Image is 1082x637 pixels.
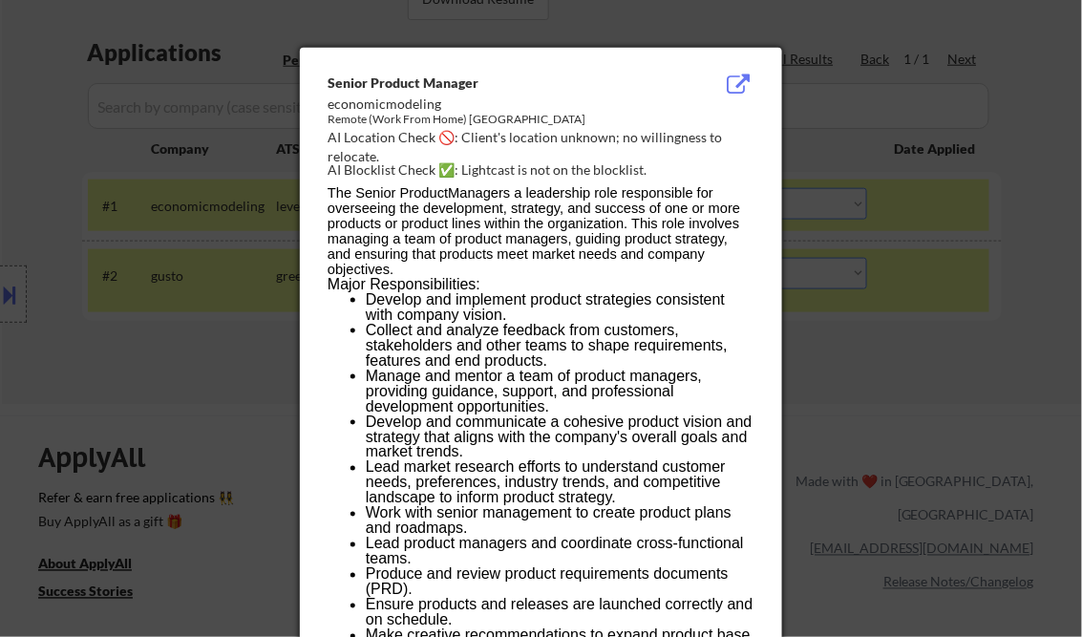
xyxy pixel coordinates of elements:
div: Remote (Work From Home) [GEOGRAPHIC_DATA] [328,112,658,128]
li: Develop and implement product strategies consistent with company vision. [366,292,753,323]
li: Lead product managers and coordinate cross-functional teams. [366,537,753,567]
div: AI Blocklist Check ✅: Lightcast is not on the blocklist. [328,160,762,180]
div: AI Location Check 🚫: Client's location unknown; no willingness to relocate. [328,128,762,165]
h3: Major Responsibilities: [328,277,753,292]
div: Senior Product Manager [328,74,658,93]
li: Manage and mentor a team of product managers, providing guidance, support, and professional devel... [366,369,753,414]
li: Develop and communicate a cohesive product vision and strategy that aligns with the company's ove... [366,414,753,460]
div: economicmodeling [328,95,658,114]
li: Lead market research efforts to understand customer needs, preferences, industry trends, and comp... [366,460,753,506]
li: Produce and review product requirements documents (PRD). [366,567,753,598]
span: Manager [448,185,503,201]
span: s a leadership role responsible for overseeing the development, strategy, and success of one or m... [328,185,740,277]
li: Work with senior management to create product plans and roadmaps. [366,506,753,537]
li: Ensure products and releases are launched correctly and on schedule. [366,598,753,628]
li: Collect and analyze feedback from customers, stakeholders and other teams to shape requirements, ... [366,323,753,369]
span: The Senior Product [328,185,448,201]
